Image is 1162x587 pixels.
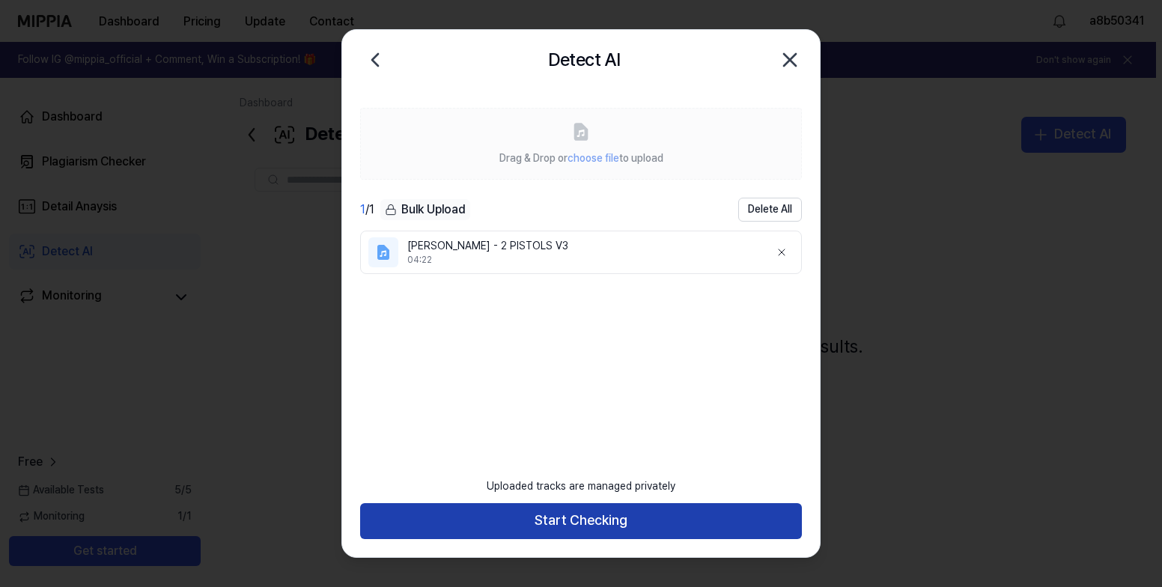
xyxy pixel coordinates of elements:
button: Bulk Upload [380,199,470,221]
button: Start Checking [360,503,802,539]
button: Delete All [738,198,802,222]
span: Drag & Drop or to upload [499,152,663,164]
div: Bulk Upload [380,199,470,220]
span: 1 [360,202,365,216]
span: choose file [568,152,619,164]
div: / 1 [360,201,374,219]
div: 04:22 [407,254,758,267]
h2: Detect AI [548,46,621,74]
div: [PERSON_NAME] - 2 PISTOLS V3 [407,239,758,254]
div: Uploaded tracks are managed privately [478,470,684,503]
